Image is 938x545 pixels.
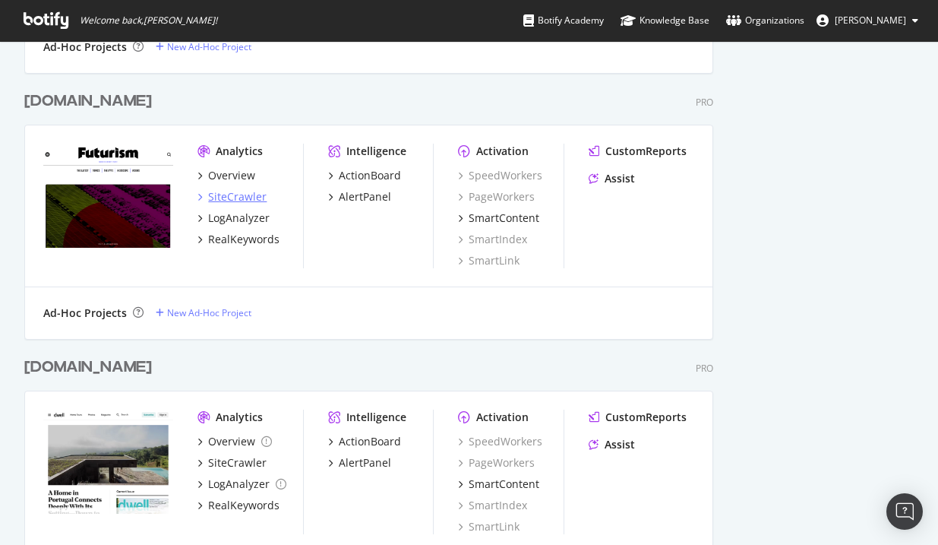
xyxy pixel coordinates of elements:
[605,144,687,159] div: CustomReports
[346,410,406,425] div: Intelligence
[43,306,127,321] div: Ad-Hoc Projects
[621,13,709,28] div: Knowledge Base
[208,168,255,183] div: Overview
[24,90,158,112] a: [DOMAIN_NAME]
[208,477,270,492] div: LogAnalyzer
[197,211,270,226] a: LogAnalyzer
[156,306,251,319] a: New Ad-Hoc Project
[197,498,280,513] a: RealKeywords
[469,477,539,492] div: SmartContent
[208,232,280,247] div: RealKeywords
[458,253,520,268] a: SmartLink
[589,144,687,159] a: CustomReports
[208,434,255,449] div: Overview
[458,168,542,183] a: SpeedWorkers
[197,434,272,449] a: Overview
[197,477,286,492] a: LogAnalyzer
[458,498,527,513] a: SmartIndex
[80,14,217,27] span: Welcome back, [PERSON_NAME] !
[696,96,713,109] div: Pro
[696,362,713,375] div: Pro
[43,40,127,55] div: Ad-Hoc Projects
[458,519,520,534] a: SmartLink
[605,410,687,425] div: CustomReports
[197,168,255,183] a: Overview
[197,232,280,247] a: RealKeywords
[24,356,158,379] a: [DOMAIN_NAME]
[589,171,635,186] a: Assist
[208,498,280,513] div: RealKeywords
[804,8,930,33] button: [PERSON_NAME]
[24,90,152,112] div: [DOMAIN_NAME]
[24,356,152,379] div: [DOMAIN_NAME]
[156,40,251,53] a: New Ad-Hoc Project
[339,189,391,204] div: AlertPanel
[458,211,539,226] a: SmartContent
[458,455,535,471] a: PageWorkers
[886,493,923,530] div: Open Intercom Messenger
[43,144,173,248] img: futurism.com
[469,211,539,226] div: SmartContent
[339,455,391,471] div: AlertPanel
[167,40,251,53] div: New Ad-Hoc Project
[197,189,267,204] a: SiteCrawler
[339,434,401,449] div: ActionBoard
[339,168,401,183] div: ActionBoard
[458,232,527,247] a: SmartIndex
[216,144,263,159] div: Analytics
[43,410,173,514] img: dwell.com
[208,211,270,226] div: LogAnalyzer
[605,437,635,452] div: Assist
[589,437,635,452] a: Assist
[835,14,906,27] span: Ryan Kibbe
[346,144,406,159] div: Intelligence
[589,410,687,425] a: CustomReports
[208,455,267,471] div: SiteCrawler
[216,410,263,425] div: Analytics
[197,455,267,471] a: SiteCrawler
[726,13,804,28] div: Organizations
[208,189,267,204] div: SiteCrawler
[328,168,401,183] a: ActionBoard
[476,144,529,159] div: Activation
[476,410,529,425] div: Activation
[328,434,401,449] a: ActionBoard
[167,306,251,319] div: New Ad-Hoc Project
[458,434,542,449] a: SpeedWorkers
[605,171,635,186] div: Assist
[458,189,535,204] a: PageWorkers
[523,13,604,28] div: Botify Academy
[328,189,391,204] a: AlertPanel
[458,477,539,492] a: SmartContent
[328,455,391,471] a: AlertPanel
